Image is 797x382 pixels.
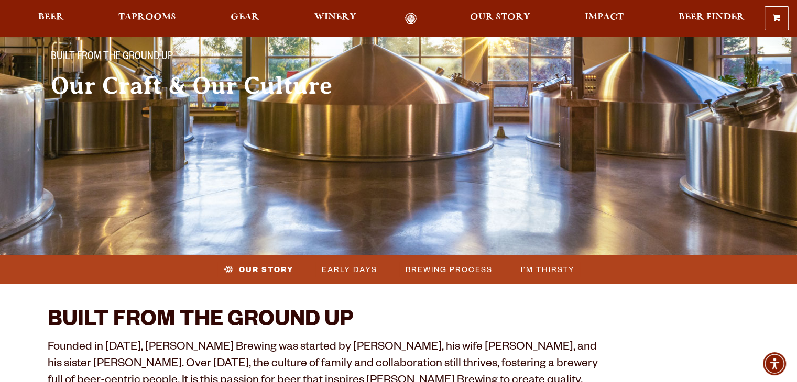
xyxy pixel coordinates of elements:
[217,262,299,277] a: Our Story
[515,262,580,277] a: I’m Thirsty
[315,262,383,277] a: Early Days
[231,13,259,21] span: Gear
[322,262,377,277] span: Early Days
[118,13,176,21] span: Taprooms
[48,309,601,334] h2: BUILT FROM THE GROUND UP
[224,13,266,25] a: Gear
[308,13,363,25] a: Winery
[585,13,624,21] span: Impact
[678,13,744,21] span: Beer Finder
[399,262,498,277] a: Brewing Process
[521,262,575,277] span: I’m Thirsty
[763,352,786,375] div: Accessibility Menu
[406,262,493,277] span: Brewing Process
[314,13,356,21] span: Winery
[470,13,530,21] span: Our Story
[51,51,173,64] span: Built From The Ground Up
[51,73,378,99] h2: Our Craft & Our Culture
[112,13,183,25] a: Taprooms
[38,13,64,21] span: Beer
[31,13,71,25] a: Beer
[671,13,751,25] a: Beer Finder
[239,262,293,277] span: Our Story
[391,13,431,25] a: Odell Home
[463,13,537,25] a: Our Story
[578,13,630,25] a: Impact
